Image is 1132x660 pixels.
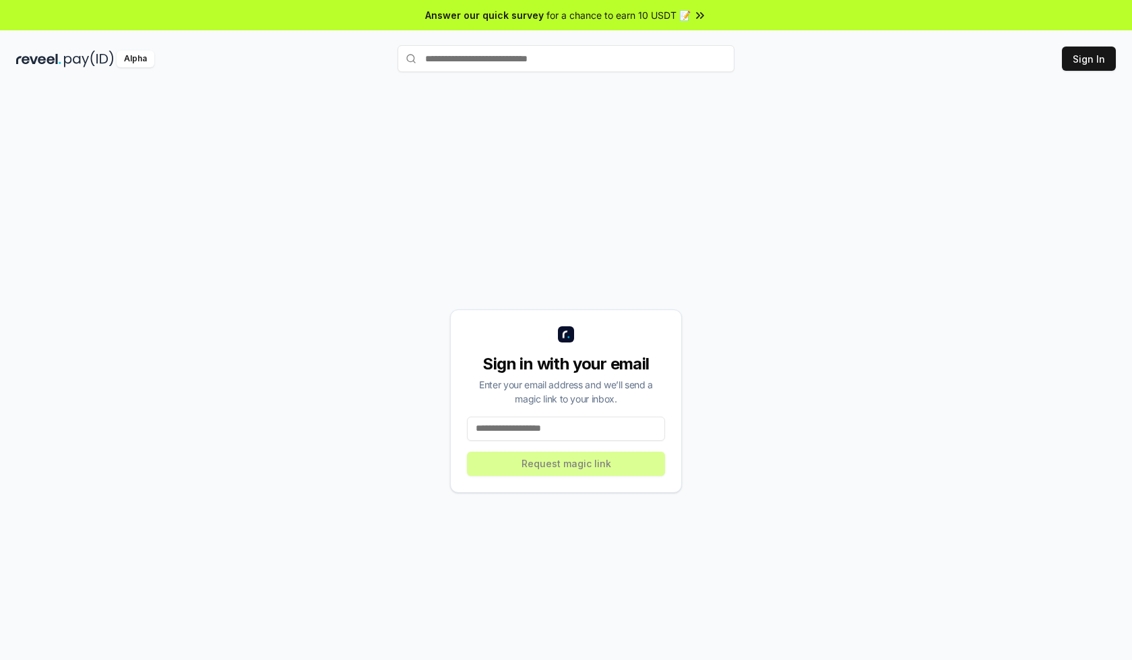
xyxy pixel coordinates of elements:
[117,51,154,67] div: Alpha
[1062,47,1116,71] button: Sign In
[425,8,544,22] span: Answer our quick survey
[546,8,691,22] span: for a chance to earn 10 USDT 📝
[467,353,665,375] div: Sign in with your email
[16,51,61,67] img: reveel_dark
[64,51,114,67] img: pay_id
[467,378,665,406] div: Enter your email address and we’ll send a magic link to your inbox.
[558,326,574,342] img: logo_small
